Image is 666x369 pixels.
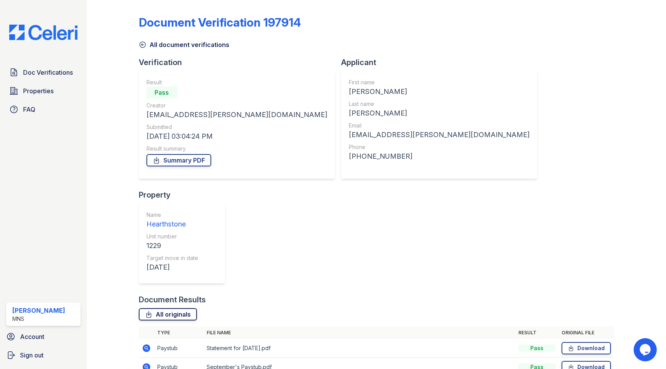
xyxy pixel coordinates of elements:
[6,65,81,80] a: Doc Verifications
[23,105,35,114] span: FAQ
[349,100,530,108] div: Last name
[139,294,206,305] div: Document Results
[154,327,203,339] th: Type
[341,57,543,68] div: Applicant
[3,347,84,363] a: Sign out
[3,25,84,40] img: CE_Logo_Blue-a8612792a0a2168367f1c8372b55b34899dd931a85d93a1a3d3e32e68fde9ad4.png
[349,86,530,97] div: [PERSON_NAME]
[6,102,81,117] a: FAQ
[349,108,530,119] div: [PERSON_NAME]
[20,332,44,341] span: Account
[146,109,327,120] div: [EMAIL_ADDRESS][PERSON_NAME][DOMAIN_NAME]
[562,342,611,354] a: Download
[634,338,658,361] iframe: chat widget
[139,190,231,200] div: Property
[12,315,65,323] div: MNS
[3,329,84,344] a: Account
[203,327,516,339] th: File name
[146,86,177,99] div: Pass
[203,339,516,358] td: Statement for [DATE].pdf
[146,219,198,230] div: Hearthstone
[146,79,327,86] div: Result
[146,233,198,240] div: Unit number
[515,327,558,339] th: Result
[349,129,530,140] div: [EMAIL_ADDRESS][PERSON_NAME][DOMAIN_NAME]
[146,262,198,273] div: [DATE]
[6,83,81,99] a: Properties
[349,143,530,151] div: Phone
[146,102,327,109] div: Creator
[349,151,530,162] div: [PHONE_NUMBER]
[146,131,327,142] div: [DATE] 03:04:24 PM
[20,351,44,360] span: Sign out
[146,145,327,153] div: Result summary
[349,79,530,86] div: First name
[139,15,301,29] div: Document Verification 197914
[23,68,73,77] span: Doc Verifications
[146,254,198,262] div: Target move in date
[558,327,614,339] th: Original file
[146,211,198,230] a: Name Hearthstone
[349,122,530,129] div: Email
[139,57,341,68] div: Verification
[146,211,198,219] div: Name
[154,339,203,358] td: Paystub
[139,308,197,320] a: All originals
[146,123,327,131] div: Submitted
[23,86,54,96] span: Properties
[12,306,65,315] div: [PERSON_NAME]
[146,154,211,166] a: Summary PDF
[139,40,229,49] a: All document verifications
[518,344,555,352] div: Pass
[146,240,198,251] div: 1229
